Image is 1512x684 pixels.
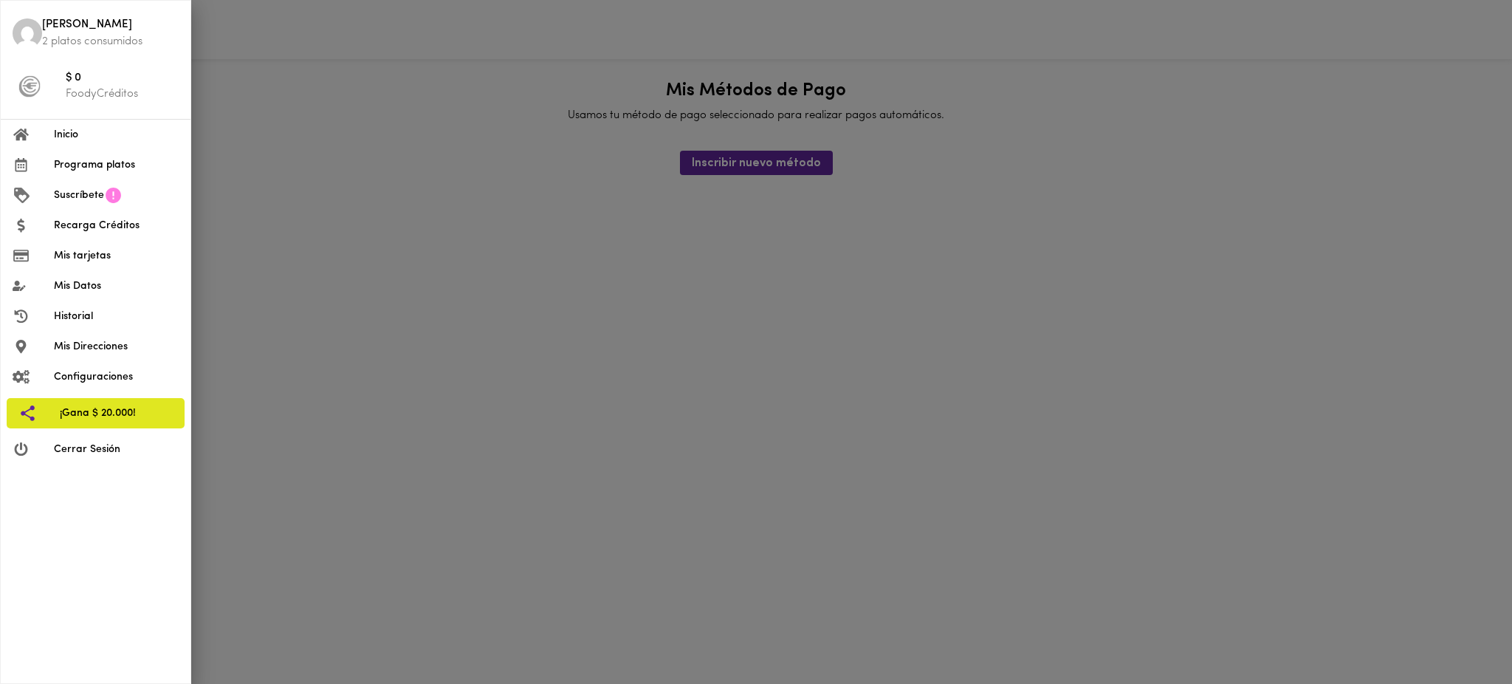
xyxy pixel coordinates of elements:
[1426,598,1497,669] iframe: Messagebird Livechat Widget
[54,278,179,294] span: Mis Datos
[54,339,179,355] span: Mis Direcciones
[54,442,179,457] span: Cerrar Sesión
[54,309,179,324] span: Historial
[42,34,179,49] p: 2 platos consumidos
[54,218,179,233] span: Recarga Créditos
[66,70,179,87] span: $ 0
[54,157,179,173] span: Programa platos
[18,75,41,98] img: foody-creditos-black.png
[54,188,104,203] span: Suscríbete
[66,86,179,102] p: FoodyCréditos
[54,248,179,264] span: Mis tarjetas
[54,369,179,385] span: Configuraciones
[60,406,173,421] span: ¡Gana $ 20.000!
[54,127,179,143] span: Inicio
[42,17,179,34] span: [PERSON_NAME]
